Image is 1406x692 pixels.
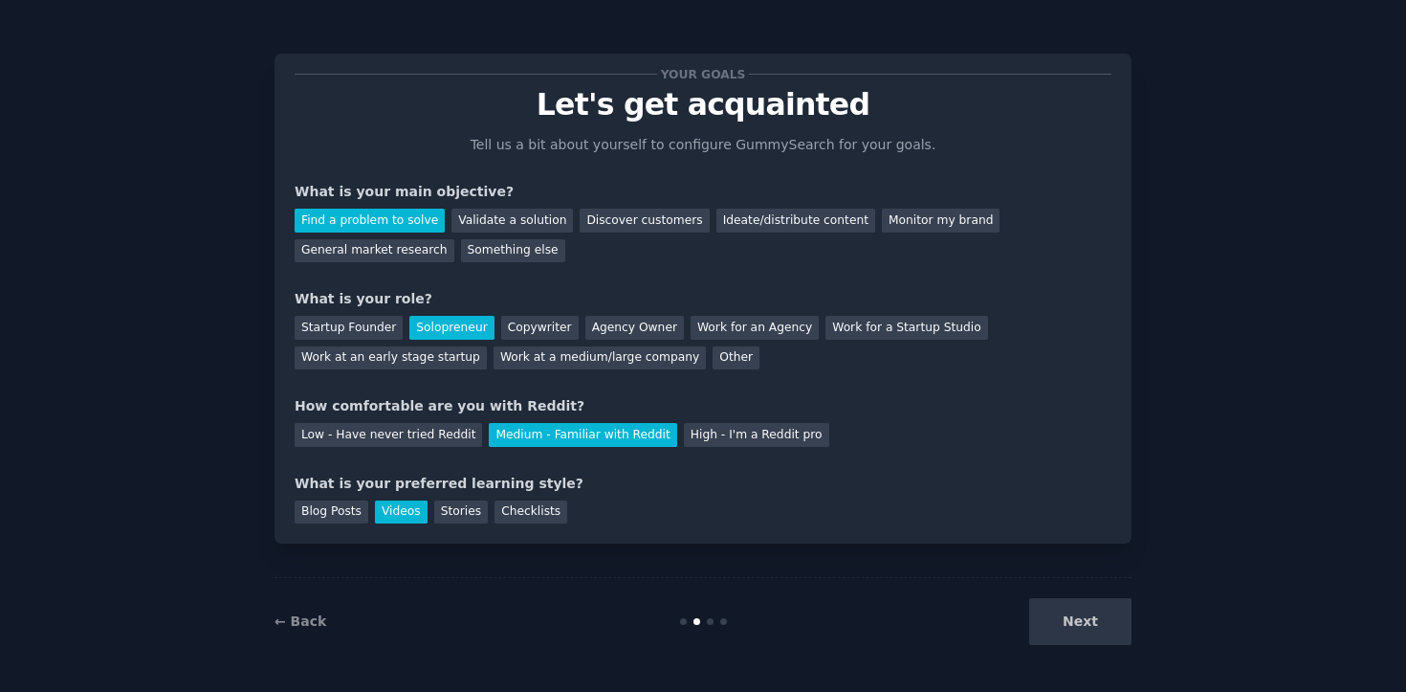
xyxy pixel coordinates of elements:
div: How comfortable are you with Reddit? [295,396,1111,416]
div: What is your main objective? [295,182,1111,202]
div: High - I'm a Reddit pro [684,423,829,447]
span: Your goals [657,64,749,84]
p: Tell us a bit about yourself to configure GummySearch for your goals. [462,135,944,155]
div: Ideate/distribute content [716,209,875,233]
a: ← Back [275,614,326,629]
div: Work at a medium/large company [494,346,706,370]
div: Work at an early stage startup [295,346,487,370]
div: Blog Posts [295,501,368,525]
div: Checklists [494,501,567,525]
div: Work for a Startup Studio [825,316,987,340]
div: Agency Owner [585,316,684,340]
div: What is your role? [295,289,1111,309]
div: Solopreneur [409,316,494,340]
div: Videos [375,501,428,525]
p: Let's get acquainted [295,88,1111,122]
div: Low - Have never tried Reddit [295,423,482,447]
div: Find a problem to solve [295,209,445,233]
div: Startup Founder [295,316,403,340]
div: Work for an Agency [691,316,819,340]
div: Copywriter [501,316,579,340]
div: Validate a solution [451,209,573,233]
div: Discover customers [580,209,709,233]
div: Something else [461,239,565,263]
div: Stories [434,501,488,525]
div: Monitor my brand [882,209,1000,233]
div: Other [713,346,759,370]
div: What is your preferred learning style? [295,474,1111,494]
div: General market research [295,239,454,263]
div: Medium - Familiar with Reddit [489,423,676,447]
